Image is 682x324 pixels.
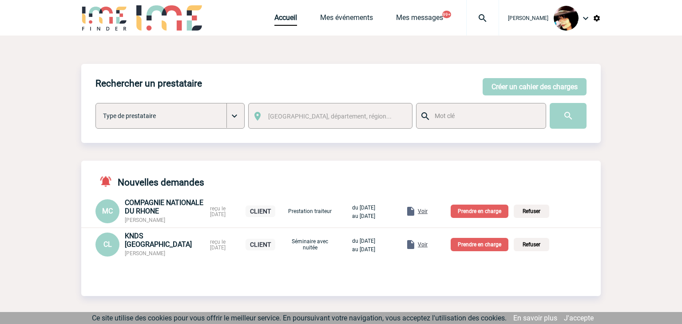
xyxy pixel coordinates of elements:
[418,208,428,214] span: Voir
[451,238,508,251] p: Prendre en charge
[513,314,557,322] a: En savoir plus
[405,206,416,217] img: folder.png
[103,240,112,249] span: CL
[288,238,332,251] p: Séminaire avec nuitée
[508,15,548,21] span: [PERSON_NAME]
[125,250,165,257] span: [PERSON_NAME]
[405,239,416,250] img: folder.png
[95,175,204,188] h4: Nouvelles demandes
[352,205,375,211] span: du [DATE]
[514,238,549,251] p: Refuser
[550,103,587,129] input: Submit
[210,239,226,251] span: reçu le [DATE]
[81,5,127,31] img: IME-Finder
[352,246,375,253] span: au [DATE]
[246,205,275,217] p: CLIENT
[210,205,226,217] span: reçu le [DATE]
[451,205,508,218] p: Prendre en charge
[99,175,118,188] img: notifications-active-24-px-r.png
[442,11,451,18] button: 99+
[396,13,443,26] a: Mes messages
[418,241,428,248] span: Voir
[432,110,538,122] input: Mot clé
[352,238,375,244] span: du [DATE]
[95,78,202,89] h4: Rechercher un prestataire
[246,239,275,250] p: CLIENT
[274,13,297,26] a: Accueil
[320,13,373,26] a: Mes événements
[384,206,429,215] a: Voir
[554,6,579,31] img: 101023-0.jpg
[268,113,392,120] span: [GEOGRAPHIC_DATA], département, région...
[288,208,332,214] p: Prestation traiteur
[125,217,165,223] span: [PERSON_NAME]
[514,205,549,218] p: Refuser
[92,314,507,322] span: Ce site utilise des cookies pour vous offrir le meilleur service. En poursuivant votre navigation...
[384,240,429,248] a: Voir
[125,232,192,249] span: KNDS [GEOGRAPHIC_DATA]
[352,213,375,219] span: au [DATE]
[564,314,594,322] a: J'accepte
[102,207,113,215] span: MC
[125,198,203,215] span: COMPAGNIE NATIONALE DU RHONE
